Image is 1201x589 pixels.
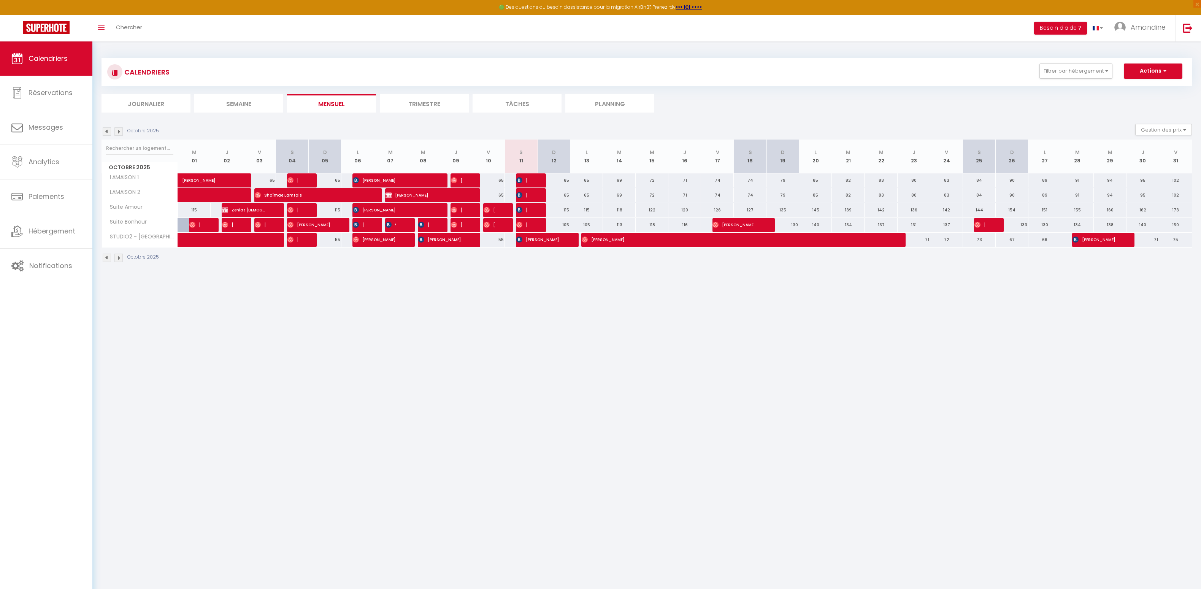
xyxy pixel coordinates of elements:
[912,149,915,156] abbr: J
[963,188,996,202] div: 84
[1061,140,1094,173] th: 28
[29,226,75,236] span: Hébergement
[846,149,850,156] abbr: M
[1039,64,1112,79] button: Filtrer par hébergement
[636,218,668,232] div: 118
[1126,140,1159,173] th: 30
[29,192,64,201] span: Paiements
[192,149,197,156] abbr: M
[712,218,756,232] span: [PERSON_NAME] [PERSON_NAME]
[650,149,654,156] abbr: M
[1126,218,1159,232] div: 140
[668,173,701,187] div: 71
[668,218,701,232] div: 116
[977,149,981,156] abbr: S
[290,149,294,156] abbr: S
[683,149,686,156] abbr: J
[1094,203,1126,217] div: 160
[676,4,702,10] strong: >>> ICI <<<<
[879,149,884,156] abbr: M
[865,140,897,173] th: 22
[1126,188,1159,202] div: 95
[353,218,364,232] span: [PERSON_NAME]
[996,218,1028,232] div: 133
[832,188,865,202] div: 82
[930,218,963,232] div: 137
[353,203,429,217] span: [PERSON_NAME]
[668,188,701,202] div: 71
[865,203,897,217] div: 142
[287,94,376,113] li: Mensuel
[1028,140,1061,173] th: 27
[487,149,490,156] abbr: V
[585,149,588,156] abbr: L
[29,122,63,132] span: Messages
[1044,149,1046,156] abbr: L
[1126,233,1159,247] div: 71
[110,15,148,41] a: Chercher
[963,173,996,187] div: 84
[1028,203,1061,217] div: 151
[565,94,654,113] li: Planning
[505,140,538,173] th: 11
[865,173,897,187] div: 83
[222,218,233,232] span: [PERSON_NAME]
[898,203,930,217] div: 136
[1034,22,1087,35] button: Besoin d'aide ?
[996,173,1028,187] div: 90
[865,188,897,202] div: 83
[570,188,603,202] div: 65
[570,140,603,173] th: 13
[945,149,948,156] abbr: V
[127,254,159,261] p: Octobre 2025
[421,149,425,156] abbr: M
[1135,124,1192,135] button: Gestion des prix
[963,140,996,173] th: 25
[473,94,562,113] li: Tâches
[734,173,766,187] div: 74
[603,203,636,217] div: 118
[538,188,570,202] div: 65
[1109,15,1175,41] a: ... Amandine
[386,188,462,202] span: [PERSON_NAME]
[701,188,734,202] div: 74
[1028,188,1061,202] div: 89
[538,203,570,217] div: 115
[636,173,668,187] div: 72
[603,173,636,187] div: 69
[323,149,327,156] abbr: D
[102,162,178,173] span: Octobre 2025
[538,218,570,232] div: 105
[636,203,668,217] div: 122
[516,218,527,232] span: [PERSON_NAME]
[309,173,341,187] div: 65
[668,203,701,217] div: 120
[243,140,276,173] th: 03
[570,173,603,187] div: 65
[255,188,364,202] span: Shaïmae Lamtalsi
[182,169,217,184] span: [PERSON_NAME]
[451,173,462,187] span: [PERSON_NAME]
[1159,218,1192,232] div: 150
[1114,22,1126,33] img: ...
[472,173,505,187] div: 65
[451,218,462,232] span: [PERSON_NAME]
[29,88,73,97] span: Réservations
[603,140,636,173] th: 14
[29,157,59,167] span: Analytics
[799,188,832,202] div: 85
[418,218,429,232] span: [PERSON_NAME]
[552,149,556,156] abbr: D
[388,149,393,156] abbr: M
[766,203,799,217] div: 135
[734,140,766,173] th: 18
[701,203,734,217] div: 126
[832,218,865,232] div: 134
[898,233,930,247] div: 71
[287,203,298,217] span: [PERSON_NAME]
[930,233,963,247] div: 72
[617,149,622,156] abbr: M
[1010,149,1014,156] abbr: D
[516,173,527,187] span: [PERSON_NAME]
[996,203,1028,217] div: 154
